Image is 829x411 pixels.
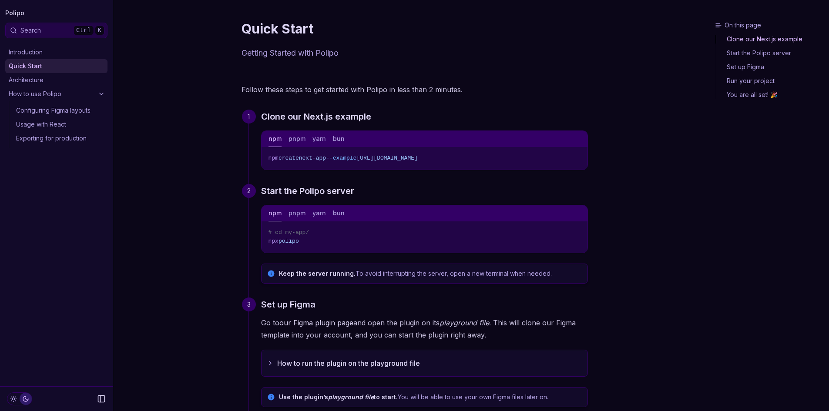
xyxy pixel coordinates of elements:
a: Polipo [5,7,24,19]
button: Collapse Sidebar [94,392,108,406]
kbd: K [95,26,104,35]
button: npm [269,131,282,147]
a: Configuring Figma layouts [13,104,107,117]
p: You will be able to use your own Figma files later on. [279,393,582,401]
a: Architecture [5,73,107,87]
a: Clone our Next.js example [261,110,371,124]
a: our Figma plugin page [279,318,353,327]
span: # cd my-app/ [269,229,309,236]
button: yarn [312,131,326,147]
em: playground file [440,318,489,327]
p: Go to and open the plugin on its . This will clone our Figma template into your account, and you ... [261,317,588,341]
a: Quick Start [5,59,107,73]
button: yarn [312,205,326,221]
span: [URL][DOMAIN_NAME] [356,155,417,161]
button: bun [333,131,345,147]
span: npm [269,155,279,161]
a: You are all set! 🎉 [716,88,826,99]
kbd: Ctrl [73,26,94,35]
a: Run your project [716,74,826,88]
span: --example [326,155,356,161]
span: npx [269,238,279,244]
strong: Keep the server running. [279,270,356,277]
p: To avoid interrupting the server, open a new terminal when needed. [279,269,582,278]
span: next-app [299,155,326,161]
p: Getting Started with Polipo [242,47,588,59]
a: Set up Figma [716,60,826,74]
a: Set up Figma [261,297,315,311]
button: pnpm [289,205,305,221]
em: playground file [328,393,374,401]
button: Toggle Theme [7,392,32,405]
h1: Quick Start [242,21,588,37]
a: Start the Polipo server [261,184,354,198]
a: Start the Polipo server [716,46,826,60]
a: Usage with React [13,117,107,131]
a: Clone our Next.js example [716,35,826,46]
span: create [279,155,299,161]
button: npm [269,205,282,221]
p: Follow these steps to get started with Polipo in less than 2 minutes. [242,84,588,96]
button: pnpm [289,131,305,147]
a: How to use Polipo [5,87,107,101]
button: SearchCtrlK [5,23,107,38]
button: bun [333,205,345,221]
h3: On this page [715,21,826,30]
span: polipo [279,238,299,244]
a: Exporting for production [13,131,107,145]
button: How to run the plugin on the playground file [262,350,587,376]
strong: Use the plugin’s to start. [279,393,398,401]
a: Introduction [5,45,107,59]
